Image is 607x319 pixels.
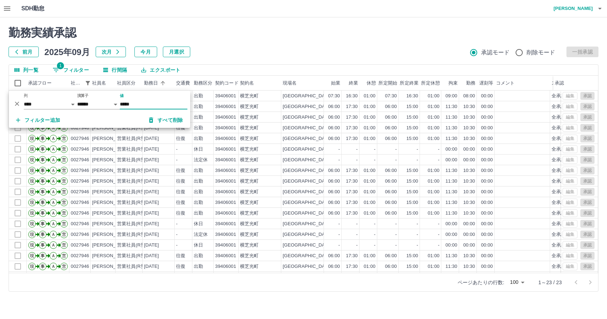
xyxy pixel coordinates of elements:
div: 1件のフィルターを適用中 [83,78,93,88]
text: Ａ [51,147,55,152]
text: 事 [41,179,45,184]
div: 承認 [555,76,564,91]
div: [GEOGRAPHIC_DATA]学校給食センター [283,103,369,110]
button: 次月 [96,47,126,57]
div: 出勤 [194,125,203,131]
div: 出勤 [194,135,203,142]
div: 出勤 [194,199,203,206]
div: [DATE] [144,189,159,195]
div: 社員名 [91,76,116,91]
div: - [176,157,177,163]
div: 00:00 [481,146,493,153]
div: 営業社員(R契約) [117,178,151,185]
text: Ａ [51,200,55,205]
div: 承認フロー [27,76,69,91]
div: 出勤 [194,93,203,99]
div: 往復 [176,189,185,195]
div: 00:00 [463,146,475,153]
div: 11:30 [446,178,457,185]
div: [PERSON_NAME] [92,210,131,217]
div: 39406001 [215,189,236,195]
div: 06:00 [328,125,340,131]
div: 所定休憩 [421,76,440,91]
div: - [417,146,418,153]
div: 01:00 [428,210,440,217]
div: 勤務区分 [194,76,213,91]
div: 拘束 [441,76,459,91]
div: 01:00 [428,199,440,206]
div: 交通費 [175,76,192,91]
div: [GEOGRAPHIC_DATA]学校給食センター [283,135,369,142]
div: 休日 [194,146,203,153]
div: [PERSON_NAME] [92,178,131,185]
button: 今月 [134,47,157,57]
div: - [374,146,376,153]
div: 全承認済 [552,125,570,131]
div: [DATE] [144,167,159,174]
div: 所定開始 [377,76,399,91]
div: 所定終業 [400,76,419,91]
div: 10:30 [463,178,475,185]
text: Ａ [51,157,55,162]
div: ステータス [552,76,575,91]
div: 社員番号 [71,76,83,91]
div: [PERSON_NAME] [92,157,131,163]
div: [DATE] [144,135,159,142]
div: 0027946 [71,167,89,174]
div: 全承認済 [552,146,570,153]
div: 現場名 [281,76,324,91]
div: 11:30 [446,189,457,195]
text: 営 [62,179,66,184]
div: 39406001 [215,103,236,110]
div: 06:00 [328,199,340,206]
div: 終業 [349,76,358,91]
div: 横芝光町 [240,103,259,110]
div: - [395,146,397,153]
div: 00:00 [446,157,457,163]
div: - [176,146,177,153]
div: 10:30 [463,167,475,174]
button: 月選択 [163,47,190,57]
div: 16:30 [346,93,358,99]
div: 01:00 [364,189,376,195]
div: 17:30 [346,210,358,217]
div: 営業社員(R契約) [117,135,151,142]
div: 現場名 [283,76,297,91]
div: 横芝光町 [240,93,259,99]
div: 00:00 [481,157,493,163]
div: 06:00 [328,114,340,121]
div: 往復 [176,167,185,174]
div: 横芝光町 [240,178,259,185]
div: 01:00 [364,135,376,142]
div: 営業社員(R契約) [117,146,151,153]
div: 勤務 [459,76,477,91]
button: 列選択 [9,65,44,75]
div: 39406001 [215,146,236,153]
text: 営 [62,136,66,141]
div: 17:30 [346,135,358,142]
div: 06:00 [328,135,340,142]
div: 全承認済 [552,114,570,121]
div: 0027946 [71,189,89,195]
div: 営業社員(R契約) [117,199,151,206]
div: 法定休 [194,157,208,163]
div: 01:00 [428,103,440,110]
button: 削除 [12,98,22,109]
div: 00:00 [481,125,493,131]
div: [GEOGRAPHIC_DATA]学校給食センター [283,199,369,206]
text: 事 [41,200,45,205]
div: 39406001 [215,157,236,163]
div: [DATE] [144,199,159,206]
div: [DATE] [144,146,159,153]
div: [GEOGRAPHIC_DATA]学校給食センター [283,93,369,99]
div: 00:00 [463,157,475,163]
div: 06:00 [385,167,397,174]
div: 出勤 [194,210,203,217]
div: 01:00 [428,125,440,131]
div: 01:00 [428,167,440,174]
text: Ａ [51,179,55,184]
div: 39406001 [215,93,236,99]
text: 事 [41,168,45,173]
div: 所定開始 [378,76,397,91]
div: 全承認済 [552,189,570,195]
